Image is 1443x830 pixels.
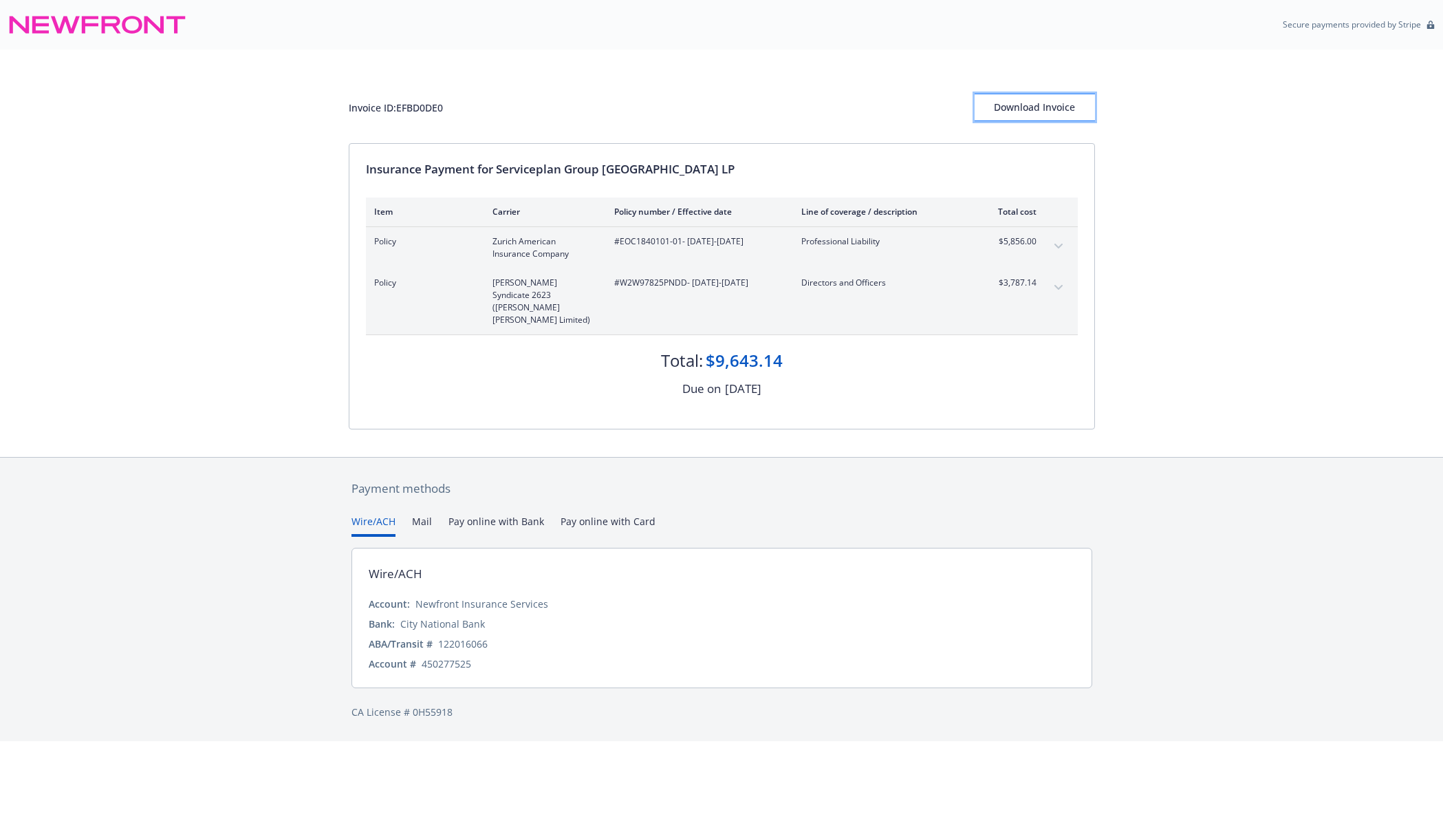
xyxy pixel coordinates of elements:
[492,235,592,260] span: Zurich American Insurance Company
[975,94,1095,121] button: Download Invoice
[614,277,779,289] span: #W2W97825PNDD - [DATE]-[DATE]
[561,514,655,537] button: Pay online with Card
[975,94,1095,120] div: Download Invoice
[801,235,963,248] span: Professional Liability
[448,514,544,537] button: Pay online with Bank
[351,480,1092,498] div: Payment methods
[614,235,779,248] span: #EOC1840101-01 - [DATE]-[DATE]
[366,227,1078,268] div: PolicyZurich American Insurance Company#EOC1840101-01- [DATE]-[DATE]Professional Liability$5,856....
[369,565,422,583] div: Wire/ACH
[438,637,488,651] div: 122016066
[422,657,471,671] div: 450277525
[801,277,963,289] span: Directors and Officers
[725,380,761,398] div: [DATE]
[369,637,433,651] div: ABA/Transit #
[614,206,779,217] div: Policy number / Effective date
[415,597,548,611] div: Newfront Insurance Services
[351,514,395,537] button: Wire/ACH
[366,160,1078,178] div: Insurance Payment for Serviceplan Group [GEOGRAPHIC_DATA] LP
[374,277,470,289] span: Policy
[369,617,395,631] div: Bank:
[706,349,783,372] div: $9,643.14
[369,657,416,671] div: Account #
[985,206,1037,217] div: Total cost
[801,206,963,217] div: Line of coverage / description
[661,349,703,372] div: Total:
[369,597,410,611] div: Account:
[366,268,1078,334] div: Policy[PERSON_NAME] Syndicate 2623 ([PERSON_NAME] [PERSON_NAME] Limited)#W2W97825PNDD- [DATE]-[DA...
[985,235,1037,248] span: $5,856.00
[985,277,1037,289] span: $3,787.14
[412,514,432,537] button: Mail
[492,206,592,217] div: Carrier
[682,380,721,398] div: Due on
[492,277,592,326] span: [PERSON_NAME] Syndicate 2623 ([PERSON_NAME] [PERSON_NAME] Limited)
[1048,277,1070,299] button: expand content
[374,206,470,217] div: Item
[374,235,470,248] span: Policy
[351,705,1092,719] div: CA License # 0H55918
[400,617,485,631] div: City National Bank
[349,100,443,115] div: Invoice ID: EFBD0DE0
[1048,235,1070,257] button: expand content
[1283,19,1421,30] p: Secure payments provided by Stripe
